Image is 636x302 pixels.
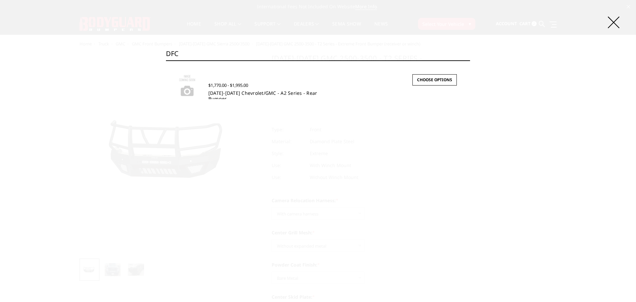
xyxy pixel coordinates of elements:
span: $1,770.00 - $1,995.00 [208,82,248,88]
iframe: Chat Widget [603,270,636,302]
a: [DATE]-[DATE] Chevrolet/GMC - A2 Series - Rear Bumper [208,90,317,102]
a: Choose Options [412,74,457,86]
input: Search the store [166,47,470,60]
